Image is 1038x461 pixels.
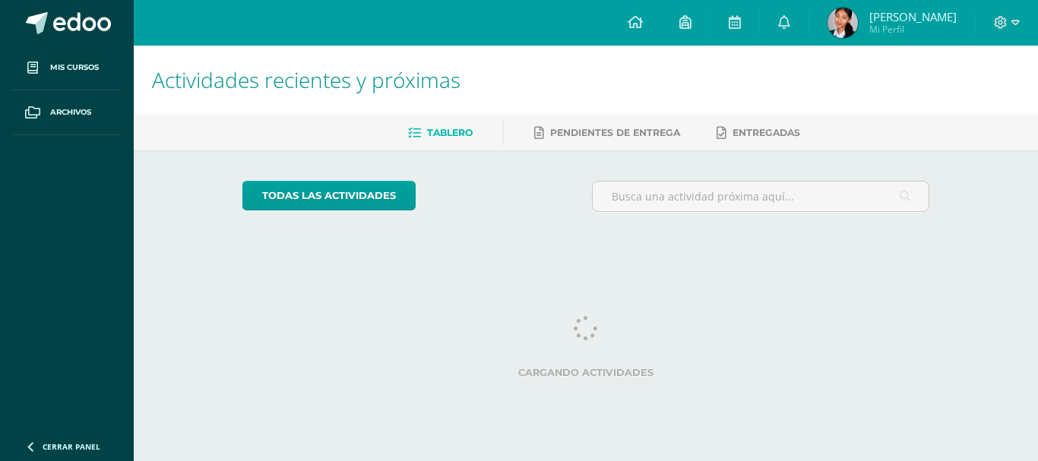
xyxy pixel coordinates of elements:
label: Cargando actividades [242,367,930,378]
a: Pendientes de entrega [534,121,680,145]
span: Actividades recientes y próximas [152,65,460,94]
span: Mis cursos [50,62,99,74]
input: Busca una actividad próxima aquí... [593,182,929,211]
span: Cerrar panel [43,441,100,452]
span: Pendientes de entrega [550,127,680,138]
a: Mis cursos [12,46,122,90]
a: todas las Actividades [242,181,416,210]
span: Tablero [427,127,473,138]
span: Entregadas [733,127,800,138]
span: Archivos [50,106,91,118]
a: Entregadas [717,121,800,145]
span: Mi Perfil [869,23,957,36]
span: [PERSON_NAME] [869,9,957,24]
a: Tablero [408,121,473,145]
img: 42ab4002cb005b0e14d95ee6bfde933a.png [828,8,858,38]
a: Archivos [12,90,122,135]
